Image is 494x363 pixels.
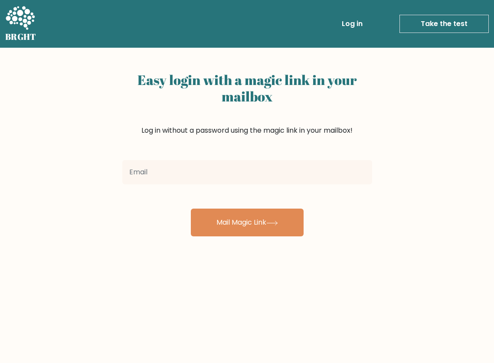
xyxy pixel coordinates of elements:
h2: Easy login with a magic link in your mailbox [122,72,372,105]
a: BRGHT [5,3,36,44]
input: Email [122,160,372,184]
a: Log in [338,15,366,33]
div: Log in without a password using the magic link in your mailbox! [122,69,372,157]
button: Mail Magic Link [191,209,304,236]
a: Take the test [399,15,489,33]
h5: BRGHT [5,32,36,42]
